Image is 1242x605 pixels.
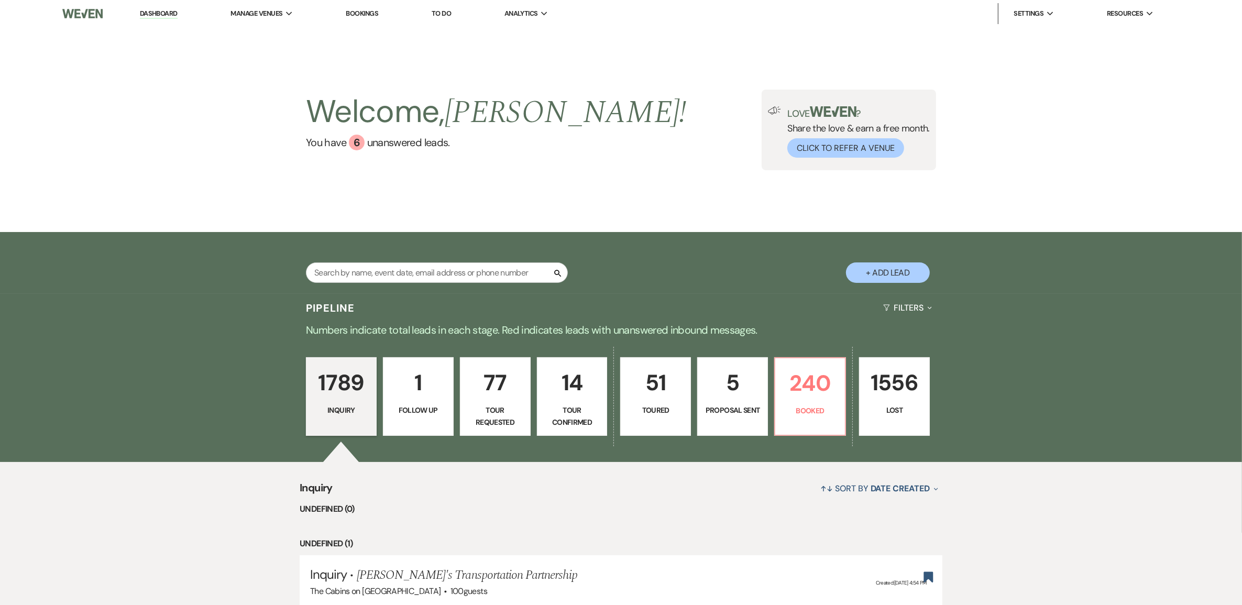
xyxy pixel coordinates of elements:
a: 5Proposal Sent [697,357,768,436]
a: 77Tour Requested [460,357,531,436]
h3: Pipeline [306,301,355,315]
span: Analytics [504,8,538,19]
a: 240Booked [774,357,846,436]
span: [PERSON_NAME]'s Transportation Partnership [357,566,578,585]
p: 240 [782,366,839,401]
p: 77 [467,365,524,400]
span: Settings [1014,8,1044,19]
button: + Add Lead [846,262,930,283]
h2: Welcome, [306,90,687,135]
button: Filters [879,294,936,322]
div: 6 [349,135,365,150]
input: Search by name, event date, email address or phone number [306,262,568,283]
a: 1556Lost [859,357,930,436]
a: To Do [432,9,451,18]
p: 1 [390,365,447,400]
p: 1556 [866,365,923,400]
p: Toured [627,404,684,416]
span: Resources [1107,8,1143,19]
p: 1789 [313,365,370,400]
a: 51Toured [620,357,691,436]
p: Tour Requested [467,404,524,428]
a: You have 6 unanswered leads. [306,135,687,150]
span: Created: [DATE] 4:54 PM [876,579,927,586]
p: Proposal Sent [704,404,761,416]
a: Bookings [346,9,378,18]
p: Follow Up [390,404,447,416]
a: 1Follow Up [383,357,454,436]
a: 1789Inquiry [306,357,377,436]
p: 51 [627,365,684,400]
span: Inquiry [310,566,347,582]
span: 100 guests [450,586,487,597]
p: Numbers indicate total leads in each stage. Red indicates leads with unanswered inbound messages. [244,322,998,338]
a: 14Tour Confirmed [537,357,608,436]
p: Tour Confirmed [544,404,601,428]
li: undefined (0) [300,502,942,516]
img: weven-logo-green.svg [810,106,856,117]
span: Inquiry [300,480,333,502]
p: 5 [704,365,761,400]
p: Inquiry [313,404,370,416]
img: loud-speaker-illustration.svg [768,106,781,115]
img: Weven Logo [62,3,103,25]
span: [PERSON_NAME] ! [445,89,687,137]
button: Click to Refer a Venue [787,138,904,158]
a: Dashboard [140,9,178,19]
p: Booked [782,405,839,416]
li: undefined (1) [300,537,942,551]
span: Date Created [871,483,930,494]
span: The Cabins on [GEOGRAPHIC_DATA] [310,586,441,597]
p: Love ? [787,106,930,118]
div: Share the love & earn a free month. [781,106,930,158]
p: 14 [544,365,601,400]
button: Sort By Date Created [817,475,942,502]
p: Lost [866,404,923,416]
span: Manage Venues [230,8,282,19]
span: ↑↓ [821,483,833,494]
